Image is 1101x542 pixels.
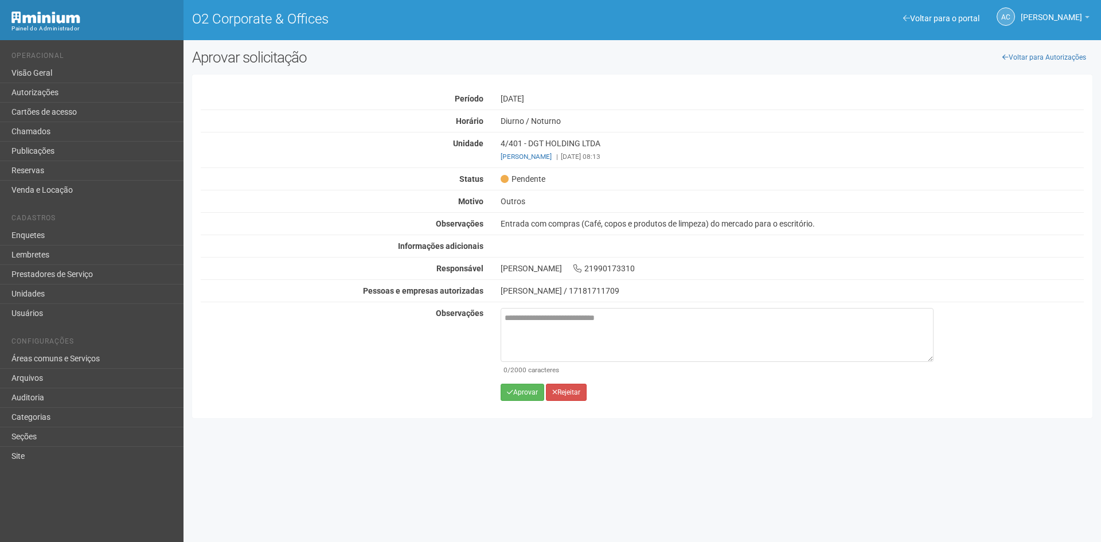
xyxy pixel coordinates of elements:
[501,286,1084,296] div: [PERSON_NAME] / 17181711709
[11,52,175,64] li: Operacional
[903,14,979,23] a: Voltar para o portal
[455,94,483,103] strong: Período
[436,309,483,318] strong: Observações
[459,174,483,184] strong: Status
[501,151,1084,162] div: [DATE] 08:13
[997,7,1015,26] a: AC
[503,365,931,375] div: /2000 caracteres
[501,153,552,161] a: [PERSON_NAME]
[11,24,175,34] div: Painel do Administrador
[458,197,483,206] strong: Motivo
[501,384,544,401] button: Aprovar
[503,366,507,374] span: 0
[492,263,1092,274] div: [PERSON_NAME] 21990173310
[492,116,1092,126] div: Diurno / Noturno
[363,286,483,295] strong: Pessoas e empresas autorizadas
[453,139,483,148] strong: Unidade
[546,384,587,401] button: Rejeitar
[492,196,1092,206] div: Outros
[492,138,1092,162] div: 4/401 - DGT HOLDING LTDA
[192,11,634,26] h1: O2 Corporate & Offices
[501,174,545,184] span: Pendente
[11,337,175,349] li: Configurações
[11,214,175,226] li: Cadastros
[492,219,1092,229] div: Entrada com compras (Café, copos e produtos de limpeza) do mercado para o escritório.
[1021,14,1090,24] a: [PERSON_NAME]
[456,116,483,126] strong: Horário
[996,49,1092,66] a: Voltar para Autorizações
[1021,2,1082,22] span: Ana Carla de Carvalho Silva
[436,264,483,273] strong: Responsável
[11,11,80,24] img: Minium
[436,219,483,228] strong: Observações
[492,93,1092,104] div: [DATE]
[556,153,558,161] span: |
[192,49,634,66] h2: Aprovar solicitação
[398,241,483,251] strong: Informações adicionais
